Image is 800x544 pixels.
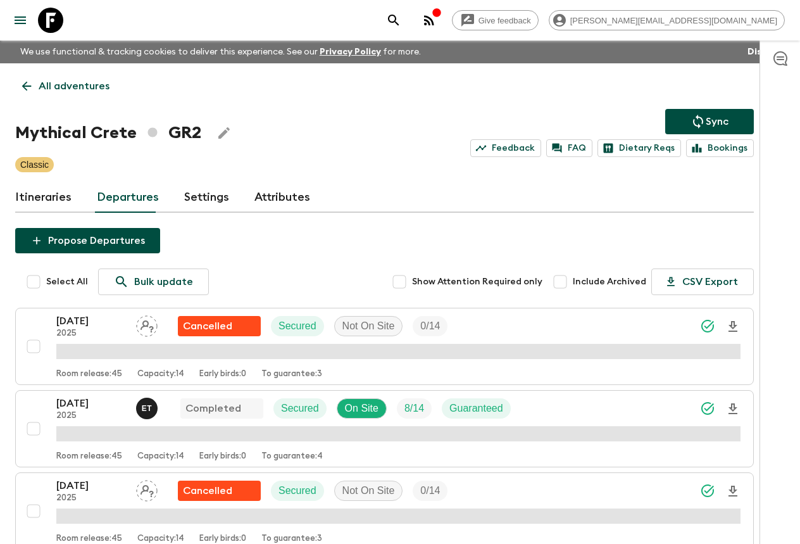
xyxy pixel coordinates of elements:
[56,534,122,544] p: Room release: 45
[199,452,246,462] p: Early birds: 0
[56,411,126,421] p: 2025
[261,452,323,462] p: To guarantee: 4
[381,8,406,33] button: search adventures
[472,16,538,25] span: Give feedback
[15,390,754,467] button: [DATE]2025Elisavet TitanosCompletedSecuredOn SiteTrip FillGuaranteedRoom release:45Capacity:14Ear...
[700,319,715,334] svg: Synced Successfully
[337,398,387,419] div: On Site
[199,534,246,544] p: Early birds: 0
[420,483,440,498] p: 0 / 14
[334,481,403,501] div: Not On Site
[185,401,241,416] p: Completed
[549,10,785,30] div: [PERSON_NAME][EMAIL_ADDRESS][DOMAIN_NAME]
[183,483,232,498] p: Cancelled
[281,401,319,416] p: Secured
[136,319,158,329] span: Assign pack leader
[271,316,324,336] div: Secured
[56,478,126,493] p: [DATE]
[700,401,715,416] svg: Synced Successfully
[15,120,201,146] h1: Mythical Crete GR2
[56,396,126,411] p: [DATE]
[651,269,754,295] button: CSV Export
[15,308,754,385] button: [DATE]2025Assign pack leaderFlash Pack cancellationSecuredNot On SiteTrip FillRoom release:45Capa...
[271,481,324,501] div: Secured
[725,484,741,499] svg: Download Onboarding
[744,43,785,61] button: Dismiss
[15,182,72,213] a: Itineraries
[665,109,754,134] button: Sync adventure departures to the booking engine
[261,369,322,379] p: To guarantee: 3
[334,316,403,336] div: Not On Site
[470,139,541,157] a: Feedback
[136,402,160,412] span: Elisavet Titanos
[725,402,741,417] svg: Download Onboarding
[573,275,646,288] span: Include Archived
[178,481,261,501] div: Flash Pack cancellation
[20,158,49,171] p: Classic
[15,228,160,253] button: Propose Departures
[597,139,681,157] a: Dietary Reqs
[134,274,193,289] p: Bulk update
[278,483,316,498] p: Secured
[137,369,184,379] p: Capacity: 14
[452,10,539,30] a: Give feedback
[412,275,542,288] span: Show Attention Required only
[546,139,592,157] a: FAQ
[345,401,378,416] p: On Site
[39,79,109,94] p: All adventures
[261,534,322,544] p: To guarantee: 3
[136,484,158,494] span: Assign pack leader
[273,398,327,419] div: Secured
[725,319,741,334] svg: Download Onboarding
[342,483,395,498] p: Not On Site
[137,452,184,462] p: Capacity: 14
[46,275,88,288] span: Select All
[449,401,503,416] p: Guaranteed
[254,182,310,213] a: Attributes
[56,313,126,329] p: [DATE]
[404,401,424,416] p: 8 / 14
[211,120,237,146] button: Edit Adventure Title
[320,47,381,56] a: Privacy Policy
[56,329,126,339] p: 2025
[56,369,122,379] p: Room release: 45
[686,139,754,157] a: Bookings
[178,316,261,336] div: Flash Pack cancellation
[413,481,447,501] div: Trip Fill
[563,16,784,25] span: [PERSON_NAME][EMAIL_ADDRESS][DOMAIN_NAME]
[420,319,440,334] p: 0 / 14
[97,182,159,213] a: Departures
[98,269,209,295] a: Bulk update
[278,319,316,334] p: Secured
[199,369,246,379] p: Early birds: 0
[15,73,116,99] a: All adventures
[56,493,126,503] p: 2025
[56,452,122,462] p: Room release: 45
[413,316,447,336] div: Trip Fill
[8,8,33,33] button: menu
[706,114,728,129] p: Sync
[700,483,715,498] svg: Synced Successfully
[342,319,395,334] p: Not On Site
[397,398,432,419] div: Trip Fill
[183,319,232,334] p: Cancelled
[15,41,426,63] p: We use functional & tracking cookies to deliver this experience. See our for more.
[137,534,184,544] p: Capacity: 14
[184,182,229,213] a: Settings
